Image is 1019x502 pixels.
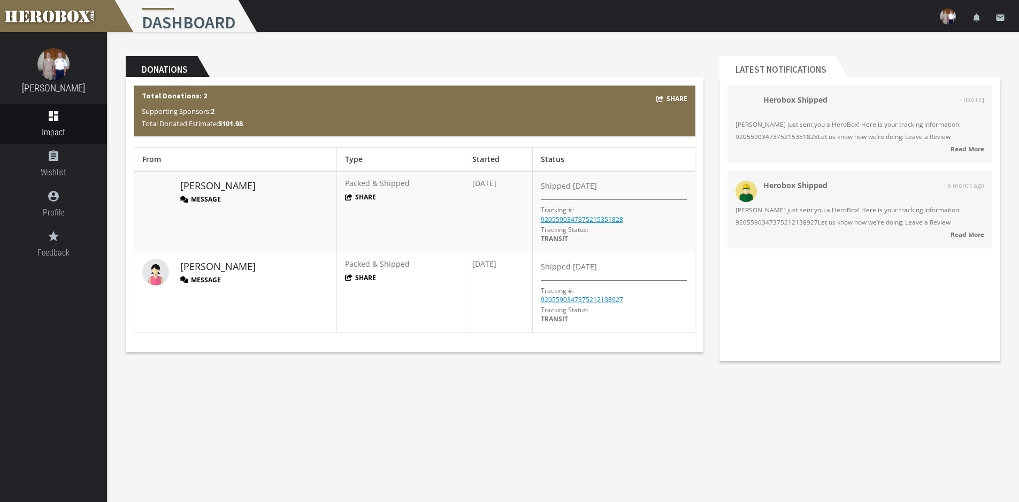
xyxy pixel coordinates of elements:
[960,94,984,106] span: - [DATE]
[464,171,532,252] td: [DATE]
[541,205,574,214] p: Tracking #:
[541,181,597,191] span: Shipped [DATE]
[972,13,982,22] i: notifications
[656,92,687,105] button: Share
[47,110,60,122] i: dashboard
[719,56,836,78] h2: Latest Notifications
[541,261,597,272] span: Shipped [DATE]
[218,119,243,128] b: $101.98
[142,106,214,116] span: Supporting Sponsors:
[735,95,757,117] img: 34081-202507071745250400.png
[541,234,568,243] span: TRANSIT
[735,204,984,228] span: [PERSON_NAME] just sent you a HeroBox! Here is your tracking information: 9205590347375212138927L...
[345,192,376,202] button: Share
[541,225,588,234] span: Tracking Status:
[940,9,956,25] img: user-image
[541,314,568,323] span: TRANSIT
[134,148,337,172] th: From
[735,143,984,155] a: Read More
[763,180,828,190] strong: Herobox Shipped
[142,259,169,285] img: female.jpg
[134,86,695,136] div: Total Donations: 2
[464,252,532,333] td: [DATE]
[142,119,243,128] span: Total Donated Estimate:
[735,118,984,143] span: [PERSON_NAME] just sent you a HeroBox! Here is your tracking information: 9205590347375215351828L...
[345,259,410,269] span: Packed & Shipped
[995,13,1005,22] i: email
[541,286,574,295] p: Tracking #:
[763,95,828,105] strong: Herobox Shipped
[337,148,464,172] th: Type
[735,228,984,241] a: Read More
[944,179,984,191] span: - a month ago
[37,48,70,80] img: image
[126,56,197,78] h2: Donations
[735,181,757,202] img: male.jpg
[464,148,532,172] th: Started
[180,260,256,274] a: [PERSON_NAME]
[180,195,221,204] button: Message
[180,275,221,284] button: Message
[532,148,695,172] th: Status
[22,82,85,94] a: [PERSON_NAME]
[345,178,410,188] span: Packed & Shipped
[541,215,623,224] a: 9205590347375215351828
[142,178,169,205] img: image
[541,295,623,304] a: 9205590347375212138927
[541,305,588,314] span: Tracking Status:
[142,91,207,101] b: Total Donations: 2
[211,106,214,116] b: 2
[345,273,376,282] button: Share
[951,230,984,238] strong: Read More
[951,144,984,153] strong: Read More
[180,179,256,193] a: [PERSON_NAME]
